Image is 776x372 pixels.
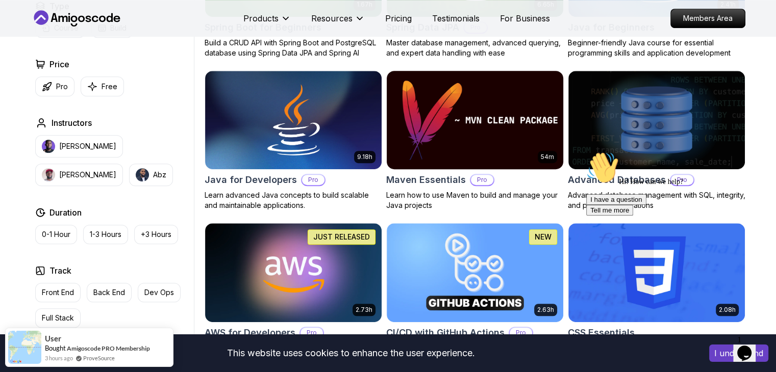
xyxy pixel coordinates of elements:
a: Java for Developers card9.18hJava for DevelopersProLearn advanced Java concepts to build scalable... [205,70,382,211]
button: +3 Hours [134,225,178,244]
button: Front End [35,283,81,302]
img: instructor img [42,140,55,153]
img: CSS Essentials card [568,223,745,322]
h2: Instructors [52,117,92,129]
button: I have a question [4,47,64,58]
img: Advanced Databases card [568,71,745,170]
p: Products [243,12,279,24]
p: [PERSON_NAME] [59,170,116,180]
p: Dev Ops [144,287,174,298]
img: Maven Essentials card [382,68,567,172]
p: Advanced database management with SQL, integrity, and practical applications [568,190,745,210]
button: 1-3 Hours [83,225,128,244]
p: Pro [302,175,324,185]
img: Java for Developers card [205,71,382,170]
button: Tell me more [4,58,51,68]
p: Pro [510,328,532,338]
h2: CI/CD with GitHub Actions [386,326,505,340]
a: Advanced Databases cardAdvanced DatabasesProAdvanced database management with SQL, integrity, and... [568,70,745,211]
h2: Duration [49,206,82,219]
p: Resources [311,12,353,24]
a: Testimonials [432,12,480,24]
button: 0-1 Hour [35,225,77,244]
p: JUST RELEASED [313,232,370,242]
p: Full Stack [42,313,74,323]
div: 👋Hi! How can we help?I have a questionTell me more [4,4,188,68]
span: 3 hours ago [45,354,73,362]
iframe: chat widget [582,147,766,326]
iframe: chat widget [733,331,766,362]
span: User [45,334,61,343]
img: instructor img [42,168,55,181]
img: :wave: [4,4,37,37]
p: Master database management, advanced querying, and expert data handling with ease [386,38,564,58]
button: Full Stack [35,308,81,328]
span: Hi! How can we help? [4,31,101,38]
h2: Track [49,264,71,277]
button: Resources [311,12,365,33]
img: AWS for Developers card [205,223,382,322]
p: Beginner-friendly Java course for essential programming skills and application development [568,38,745,58]
p: 2.73h [356,306,372,314]
p: NEW [535,232,552,242]
a: ProveSource [83,354,115,362]
h2: Price [49,58,69,70]
p: Pro [56,82,68,92]
img: CI/CD with GitHub Actions card [387,223,563,322]
img: instructor img [136,168,149,181]
a: Maven Essentials card54mMaven EssentialsProLearn how to use Maven to build and manage your Java p... [386,70,564,211]
p: Back End [93,287,125,298]
h2: Advanced Databases [568,173,666,187]
button: Pro [35,76,74,96]
button: Products [243,12,291,33]
h2: CSS Essentials [568,326,635,340]
p: Learn advanced Java concepts to build scalable and maintainable applications. [205,190,382,210]
button: Dev Ops [138,283,181,302]
a: CSS Essentials card2.08hCSS EssentialsMaster the fundamentals of CSS and bring your websites to l... [568,223,745,363]
h2: Java for Developers [205,173,297,187]
button: Free [81,76,124,96]
p: +3 Hours [141,229,171,240]
div: This website uses cookies to enhance the user experience. [8,342,694,364]
button: instructor img[PERSON_NAME] [35,164,123,186]
p: [PERSON_NAME] [59,141,116,151]
button: instructor img[PERSON_NAME] [35,135,123,157]
p: 1-3 Hours [90,229,121,240]
span: Bought [45,344,66,352]
p: Build a CRUD API with Spring Boot and PostgreSQL database using Spring Data JPA and Spring AI [205,38,382,58]
p: Free [102,82,117,92]
a: Pricing [385,12,412,24]
p: Pro [301,328,323,338]
p: 2.63h [537,306,554,314]
a: Members Area [670,9,745,28]
a: Amigoscode PRO Membership [67,344,150,352]
p: Members Area [671,9,745,28]
a: For Business [500,12,550,24]
p: 9.18h [357,153,372,161]
button: Back End [87,283,132,302]
p: Abz [153,170,166,180]
p: Front End [42,287,74,298]
button: Accept cookies [709,344,768,362]
img: provesource social proof notification image [8,331,41,364]
h2: AWS for Developers [205,326,295,340]
p: Pro [471,175,493,185]
button: instructor imgAbz [129,164,173,186]
p: 0-1 Hour [42,229,70,240]
p: 54m [541,153,554,161]
p: Learn how to use Maven to build and manage your Java projects [386,190,564,210]
h2: Maven Essentials [386,173,466,187]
